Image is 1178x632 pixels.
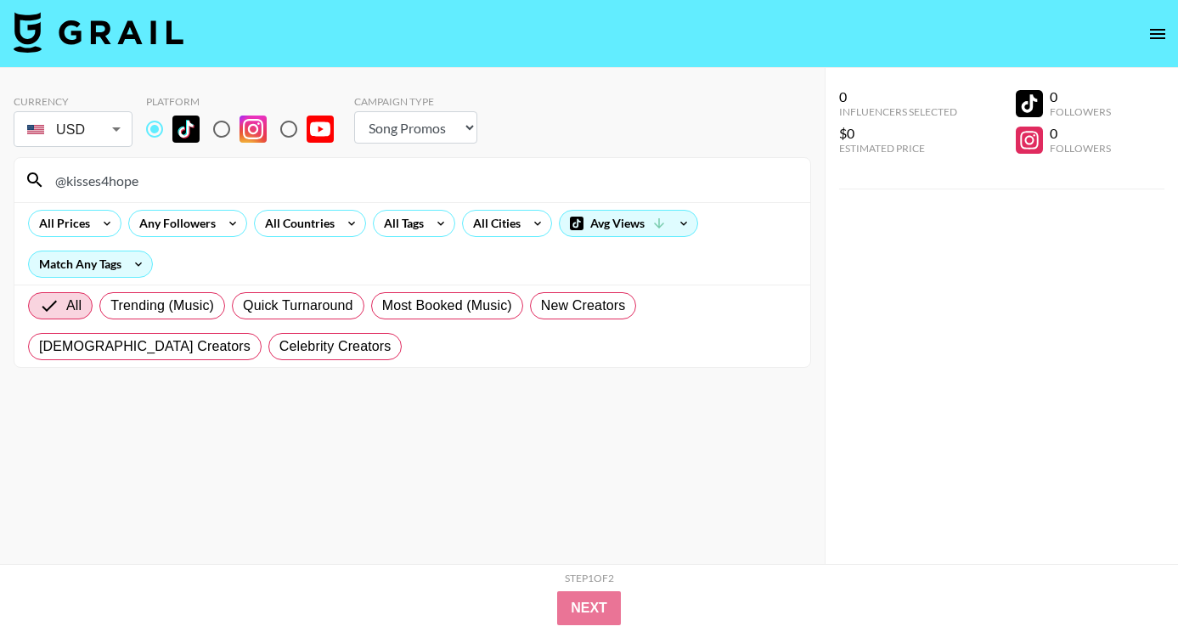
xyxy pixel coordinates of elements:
img: TikTok [172,116,200,143]
div: All Prices [29,211,93,236]
button: open drawer [1141,17,1175,51]
div: Step 1 of 2 [565,572,614,584]
div: Followers [1050,142,1111,155]
span: All [66,296,82,316]
div: 0 [1050,125,1111,142]
div: All Countries [255,211,338,236]
img: Grail Talent [14,12,183,53]
span: Trending (Music) [110,296,214,316]
div: 0 [1050,88,1111,105]
div: $0 [839,125,957,142]
span: [DEMOGRAPHIC_DATA] Creators [39,336,251,357]
img: Instagram [240,116,267,143]
img: YouTube [307,116,334,143]
input: Search by User Name [45,166,800,194]
div: Influencers Selected [839,105,957,118]
span: Most Booked (Music) [382,296,512,316]
span: Celebrity Creators [279,336,392,357]
span: Quick Turnaround [243,296,353,316]
div: USD [17,115,129,144]
div: Campaign Type [354,95,477,108]
div: Match Any Tags [29,251,152,277]
button: Next [557,591,621,625]
div: All Tags [374,211,427,236]
div: All Cities [463,211,524,236]
span: New Creators [541,296,626,316]
div: Platform [146,95,347,108]
div: Currency [14,95,132,108]
div: 0 [839,88,957,105]
div: Any Followers [129,211,219,236]
div: Followers [1050,105,1111,118]
div: Avg Views [560,211,697,236]
div: Estimated Price [839,142,957,155]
